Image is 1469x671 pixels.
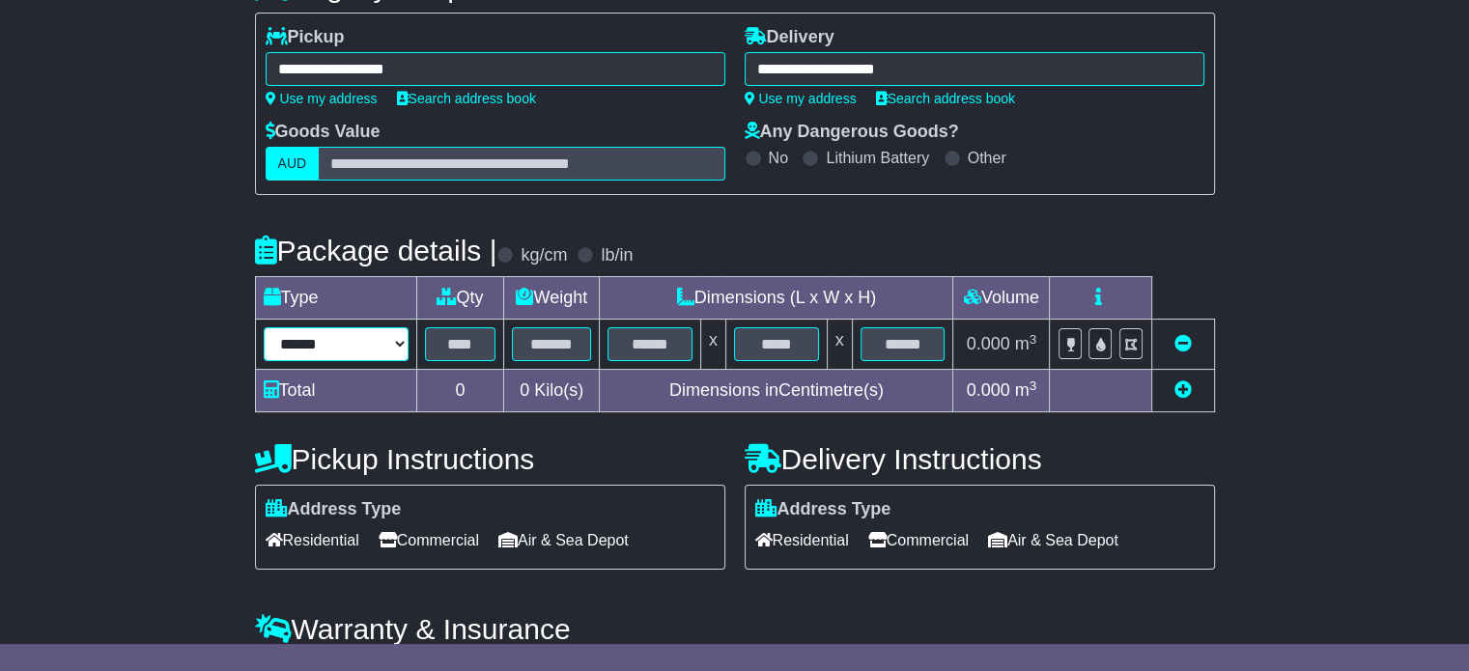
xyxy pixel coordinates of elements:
[745,122,959,143] label: Any Dangerous Goods?
[826,149,929,167] label: Lithium Battery
[255,613,1215,645] h4: Warranty & Insurance
[266,91,378,106] a: Use my address
[397,91,536,106] a: Search address book
[520,380,529,400] span: 0
[968,149,1006,167] label: Other
[600,370,953,412] td: Dimensions in Centimetre(s)
[504,277,600,320] td: Weight
[498,525,629,555] span: Air & Sea Depot
[255,235,497,266] h4: Package details |
[1015,334,1037,353] span: m
[255,277,416,320] td: Type
[967,380,1010,400] span: 0.000
[827,320,852,370] td: x
[953,277,1050,320] td: Volume
[416,277,504,320] td: Qty
[745,443,1215,475] h4: Delivery Instructions
[700,320,725,370] td: x
[769,149,788,167] label: No
[1030,378,1037,393] sup: 3
[1174,334,1192,353] a: Remove this item
[504,370,600,412] td: Kilo(s)
[1030,332,1037,347] sup: 3
[988,525,1118,555] span: Air & Sea Depot
[745,27,834,48] label: Delivery
[521,245,567,266] label: kg/cm
[745,91,857,106] a: Use my address
[1174,380,1192,400] a: Add new item
[1015,380,1037,400] span: m
[379,525,479,555] span: Commercial
[266,27,345,48] label: Pickup
[868,525,969,555] span: Commercial
[266,525,359,555] span: Residential
[266,499,402,520] label: Address Type
[600,277,953,320] td: Dimensions (L x W x H)
[255,370,416,412] td: Total
[601,245,633,266] label: lb/in
[967,334,1010,353] span: 0.000
[266,122,381,143] label: Goods Value
[755,525,849,555] span: Residential
[876,91,1015,106] a: Search address book
[755,499,891,520] label: Address Type
[416,370,504,412] td: 0
[255,443,725,475] h4: Pickup Instructions
[266,147,320,181] label: AUD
